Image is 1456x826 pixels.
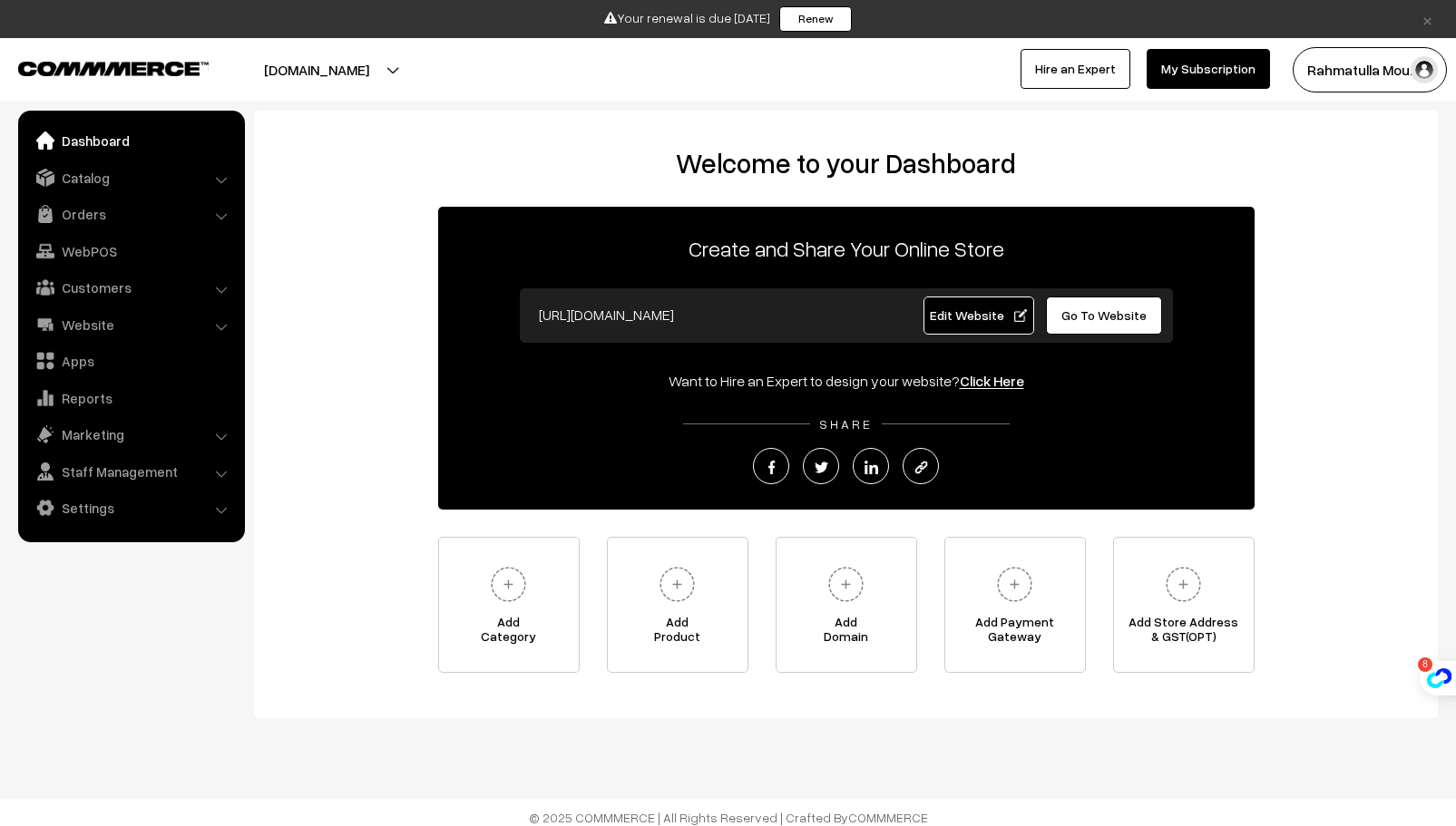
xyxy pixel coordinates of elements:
[848,810,928,825] a: COMMMERCE
[1158,559,1208,609] img: plus.svg
[776,537,917,673] a: AddDomain
[438,232,1255,265] p: Create and Share Your Online Store
[23,271,239,304] a: Customers
[1114,615,1254,651] span: Add Store Address & GST(OPT)
[1415,8,1440,30] a: ×
[438,537,580,673] a: AddCategory
[930,307,1027,323] span: Edit Website
[23,382,239,414] a: Reports
[484,559,533,609] img: plus.svg
[200,47,433,92] button: [DOMAIN_NAME]
[1147,49,1270,89] a: My Subscription
[945,615,1085,651] span: Add Payment Gateway
[944,537,1086,673] a: Add PaymentGateway
[1046,296,1163,335] a: Go To Website
[23,455,239,488] a: Staff Management
[1061,307,1147,323] span: Go To Website
[990,559,1040,609] img: plus.svg
[1411,56,1438,83] img: user
[23,235,239,267] a: WebPOS
[608,615,748,651] span: Add Product
[438,370,1255,392] div: Want to Hire an Expert to design your website?
[779,6,852,32] a: Renew
[1293,47,1447,92] button: Rahmatulla Mou…
[6,6,1450,32] div: Your renewal is due [DATE]
[960,372,1024,390] a: Click Here
[1113,537,1255,673] a: Add Store Address& GST(OPT)
[23,418,239,451] a: Marketing
[23,161,239,194] a: Catalog
[777,615,916,651] span: Add Domain
[18,56,177,78] a: COMMMERCE
[23,124,239,157] a: Dashboard
[272,147,1420,180] h2: Welcome to your Dashboard
[439,615,579,651] span: Add Category
[652,559,702,609] img: plus.svg
[923,296,1034,335] a: Edit Website
[821,559,871,609] img: plus.svg
[607,537,748,673] a: AddProduct
[810,416,882,432] span: SHARE
[1021,49,1130,89] a: Hire an Expert
[23,345,239,377] a: Apps
[18,62,209,75] img: COMMMERCE
[23,198,239,230] a: Orders
[23,308,239,341] a: Website
[23,491,239,524] a: Settings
